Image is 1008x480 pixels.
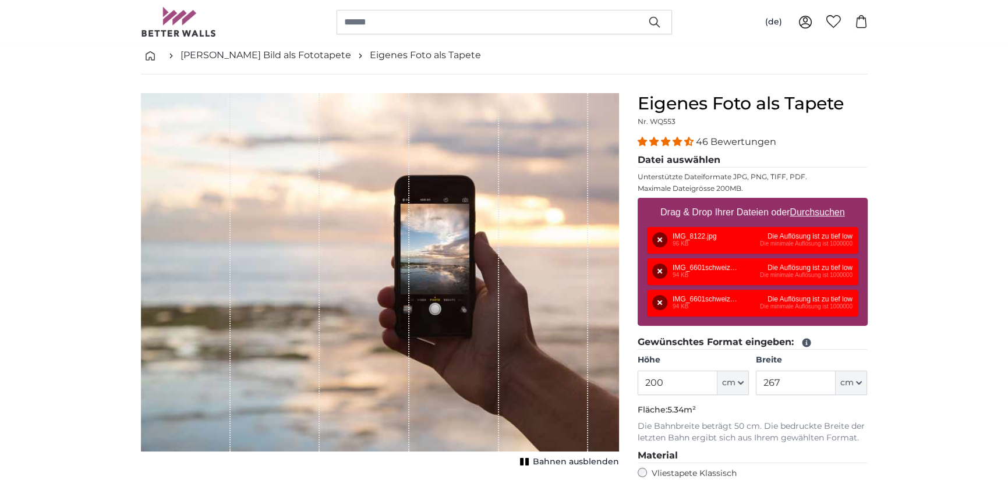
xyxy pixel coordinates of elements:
[638,335,868,350] legend: Gewünschtes Format eingeben:
[517,454,619,470] button: Bahnen ausblenden
[696,136,776,147] span: 46 Bewertungen
[840,377,854,389] span: cm
[638,421,868,444] p: Die Bahnbreite beträgt 50 cm. Die bedruckte Breite der letzten Bahn ergibt sich aus Ihrem gewählt...
[667,404,696,415] span: 5.34m²
[533,456,619,468] span: Bahnen ausblenden
[722,377,735,389] span: cm
[638,449,868,463] legend: Material
[141,93,619,470] div: 1 of 1
[756,12,791,33] button: (de)
[141,7,217,37] img: Betterwalls
[181,48,351,62] a: [PERSON_NAME] Bild als Fototapete
[638,354,749,366] label: Höhe
[638,93,868,114] h1: Eigenes Foto als Tapete
[638,117,675,126] span: Nr. WQ553
[656,201,850,224] label: Drag & Drop Ihrer Dateien oder
[141,37,868,74] nav: breadcrumbs
[638,172,868,182] p: Unterstützte Dateiformate JPG, PNG, TIFF, PDF.
[790,207,844,217] u: Durchsuchen
[836,371,867,395] button: cm
[370,48,481,62] a: Eigenes Foto als Tapete
[638,404,868,416] p: Fläche:
[717,371,749,395] button: cm
[638,153,868,168] legend: Datei auswählen
[638,136,696,147] span: 4.37 stars
[638,184,868,193] p: Maximale Dateigrösse 200MB.
[756,354,867,366] label: Breite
